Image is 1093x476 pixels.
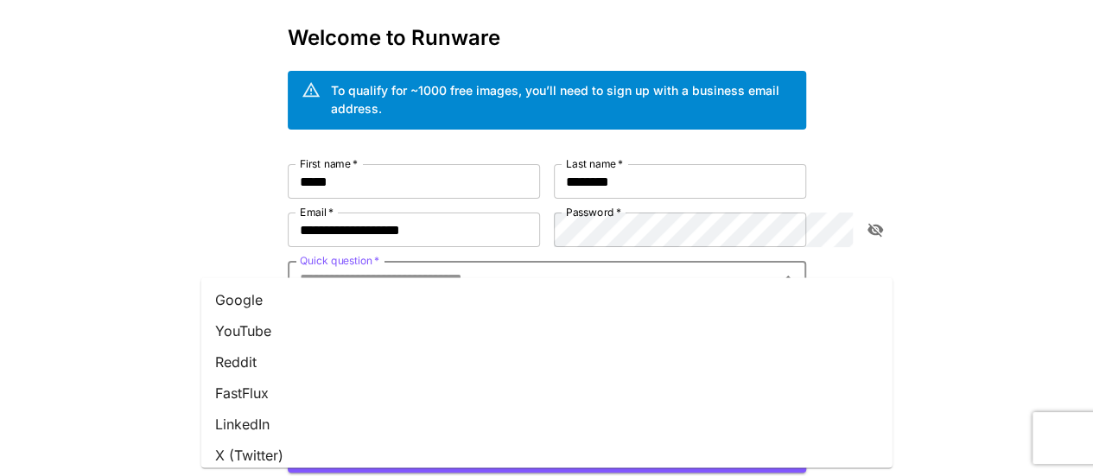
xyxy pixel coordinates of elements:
li: FastFlux [201,378,893,409]
label: Password [566,205,621,219]
button: Close [776,266,800,290]
label: Last name [566,156,623,171]
li: YouTube [201,315,893,346]
div: To qualify for ~1000 free images, you’ll need to sign up with a business email address. [331,81,792,117]
label: First name [300,156,358,171]
li: Google [201,284,893,315]
li: LinkedIn [201,409,893,440]
label: Quick question [300,253,379,268]
label: Email [300,205,334,219]
h3: Welcome to Runware [288,26,806,50]
button: toggle password visibility [860,214,891,245]
li: Reddit [201,346,893,378]
li: X (Twitter) [201,440,893,471]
